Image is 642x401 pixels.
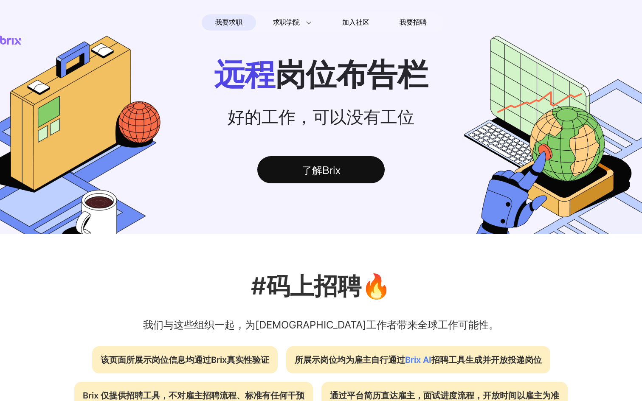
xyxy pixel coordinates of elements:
span: 求职学院 [273,17,300,28]
div: 所展示岗位均为雇主自行通过 招聘工具生成并开放投递岗位 [286,346,550,373]
span: 远程 [214,56,275,93]
span: 加入社区 [342,16,369,29]
span: Brix AI [405,355,431,365]
span: 我要求职 [215,16,242,29]
div: 该页面所展示岗位信息均通过Brix真实性验证 [92,346,278,373]
div: 了解Brix [257,156,385,183]
span: 我要招聘 [400,17,426,28]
